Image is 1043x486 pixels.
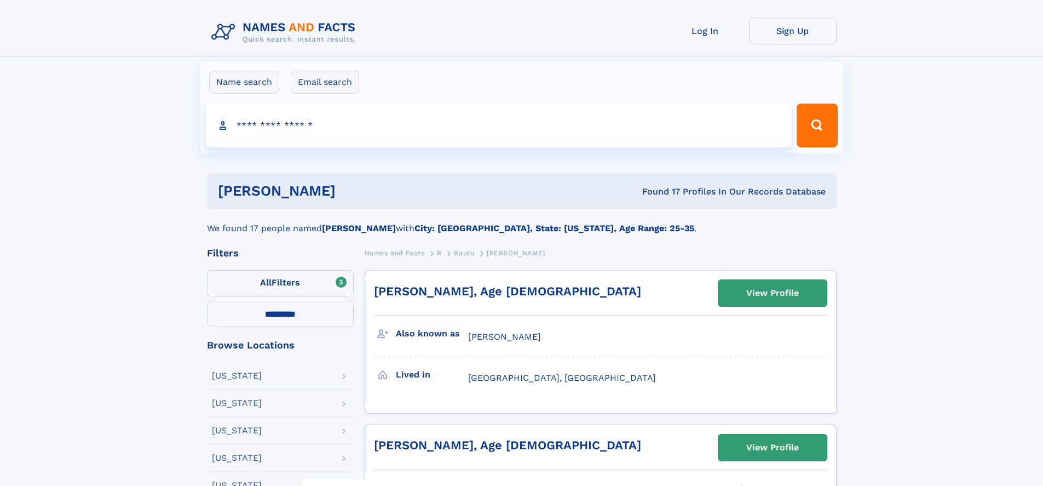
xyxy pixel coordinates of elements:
[489,186,826,198] div: Found 17 Profiles In Our Records Database
[207,340,354,350] div: Browse Locations
[365,246,425,260] a: Names and Facts
[207,270,354,296] label: Filters
[206,104,792,147] input: search input
[212,399,262,408] div: [US_STATE]
[468,331,541,342] span: [PERSON_NAME]
[661,18,749,44] a: Log In
[746,435,799,460] div: View Profile
[212,371,262,380] div: [US_STATE]
[212,426,262,435] div: [US_STATE]
[487,249,545,257] span: [PERSON_NAME]
[414,223,694,233] b: City: [GEOGRAPHIC_DATA], State: [US_STATE], Age Range: 25-35
[437,249,442,257] span: R
[207,248,354,258] div: Filters
[212,454,262,462] div: [US_STATE]
[374,284,641,298] a: [PERSON_NAME], Age [DEMOGRAPHIC_DATA]
[374,438,641,452] a: [PERSON_NAME], Age [DEMOGRAPHIC_DATA]
[437,246,442,260] a: R
[454,249,474,257] span: Rautu
[718,280,827,306] a: View Profile
[396,324,468,343] h3: Also known as
[209,71,279,94] label: Name search
[207,209,837,235] div: We found 17 people named with .
[260,277,272,288] span: All
[291,71,359,94] label: Email search
[468,373,656,383] span: [GEOGRAPHIC_DATA], [GEOGRAPHIC_DATA]
[396,365,468,384] h3: Lived in
[207,18,365,47] img: Logo Names and Facts
[454,246,474,260] a: Rautu
[322,223,396,233] b: [PERSON_NAME]
[749,18,837,44] a: Sign Up
[746,281,799,306] div: View Profile
[718,434,827,461] a: View Profile
[218,184,489,198] h1: [PERSON_NAME]
[797,104,837,147] button: Search Button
